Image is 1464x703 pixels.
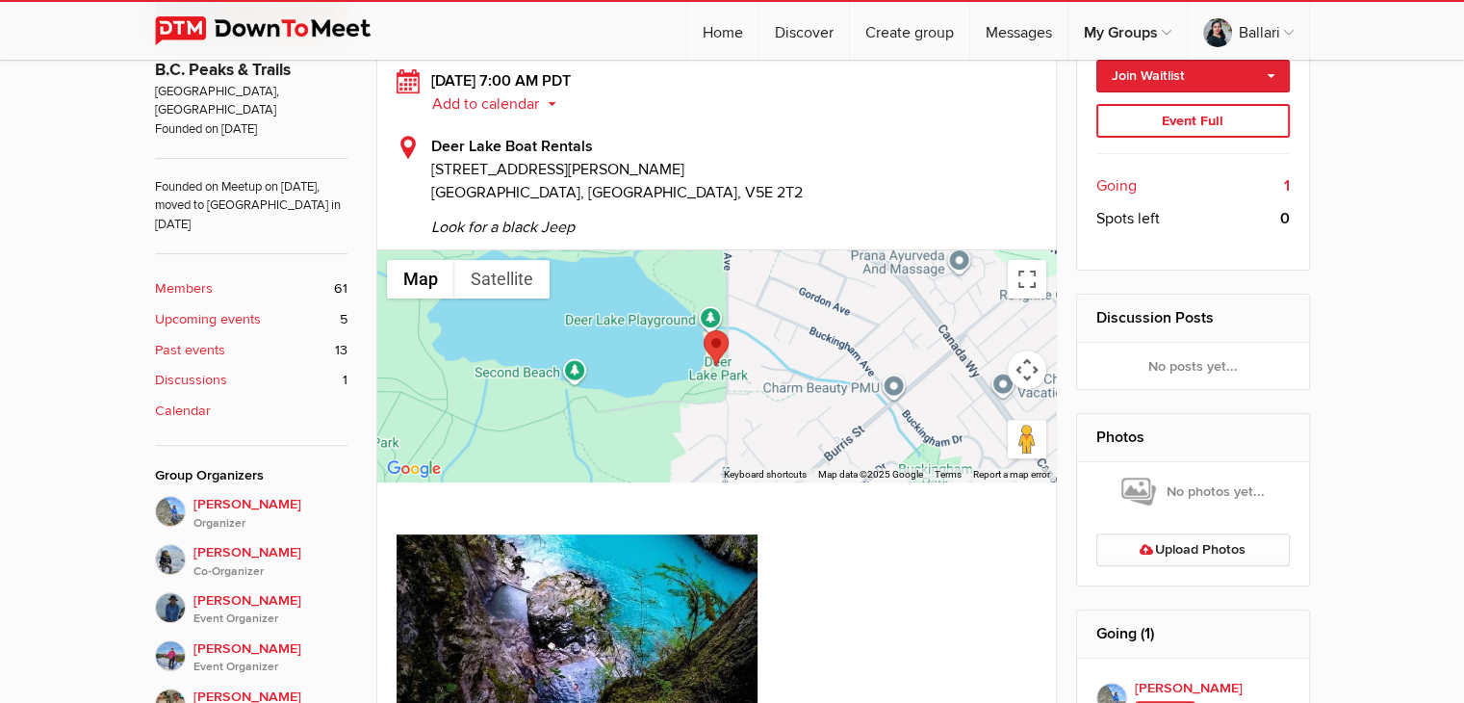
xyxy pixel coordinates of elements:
div: Event Full [1096,104,1290,139]
a: Members 61 [155,278,347,299]
span: Founded on [DATE] [155,120,347,139]
a: [PERSON_NAME]Organizer [155,496,347,533]
a: Discussion Posts [1096,308,1214,327]
a: Messages [970,2,1067,60]
b: Upcoming events [155,309,261,330]
div: [DATE] 7:00 AM PDT [397,69,1038,116]
span: [PERSON_NAME] [193,494,347,533]
a: [PERSON_NAME]Co-Organizer [155,533,347,581]
a: Report a map error [973,469,1050,480]
a: Ballari [1188,2,1309,60]
a: Upcoming events 5 [155,309,347,330]
span: Spots left [1096,207,1160,230]
a: Terms (opens in new tab) [935,469,962,480]
span: 13 [335,340,347,361]
a: Past events 13 [155,340,347,361]
button: Show street map [387,260,454,299]
div: No posts yet... [1077,343,1309,389]
button: Add to calendar [431,95,571,113]
a: Discussions 1 [155,370,347,391]
b: Past events [155,340,225,361]
span: [GEOGRAPHIC_DATA], [GEOGRAPHIC_DATA] [155,83,347,120]
a: [PERSON_NAME]Event Organizer [155,581,347,629]
div: Group Organizers [155,465,347,486]
span: 1 [343,370,347,391]
button: Toggle fullscreen view [1008,260,1046,299]
a: Discover [759,2,849,60]
a: [PERSON_NAME]Event Organizer [155,629,347,677]
span: Founded on Meetup on [DATE], moved to [GEOGRAPHIC_DATA] in [DATE] [155,158,347,234]
i: Event Organizer [193,611,347,628]
span: [PERSON_NAME] [193,638,347,677]
span: [STREET_ADDRESS][PERSON_NAME] [431,158,1038,181]
span: No photos yet... [1121,476,1265,508]
a: Upload Photos [1096,534,1290,566]
h2: Going (1) [1096,611,1290,657]
span: [PERSON_NAME] [193,590,347,629]
a: Create group [850,2,969,60]
span: 61 [334,278,347,299]
img: Reiko T [155,592,186,623]
span: [PERSON_NAME] [193,542,347,581]
button: Show satellite imagery [454,260,550,299]
a: Home [687,2,758,60]
b: Discussions [155,370,227,391]
span: Map data ©2025 Google [818,469,923,480]
span: Look for a black Jeep [431,204,1038,239]
img: Wade H [155,544,186,575]
button: Map camera controls [1008,351,1046,389]
b: 1 [1284,174,1290,197]
a: Open this area in Google Maps (opens a new window) [382,456,446,482]
a: Join Waitlist [1096,60,1290,92]
a: My Groups [1068,2,1187,60]
span: 5 [340,309,347,330]
i: Organizer [193,515,347,533]
b: 0 [1280,207,1290,230]
a: Photos [1096,428,1144,447]
img: DownToMeet [155,16,400,45]
img: Google [382,456,446,482]
b: Deer Lake Boat Rentals [431,137,593,156]
button: Keyboard shortcuts [724,468,807,482]
img: Andrew [155,496,186,527]
b: Calendar [155,401,211,422]
button: Drag Pegman onto the map to open Street View [1008,420,1046,458]
b: Members [155,278,213,299]
span: [GEOGRAPHIC_DATA], [GEOGRAPHIC_DATA], V5E 2T2 [431,183,803,202]
img: Angela L [155,640,186,671]
span: Going [1096,174,1137,197]
a: B.C. Peaks & Trails [155,60,291,80]
i: Event Organizer [193,659,347,676]
i: Co-Organizer [193,563,347,581]
b: [PERSON_NAME] [1135,678,1243,699]
a: Calendar [155,401,347,422]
